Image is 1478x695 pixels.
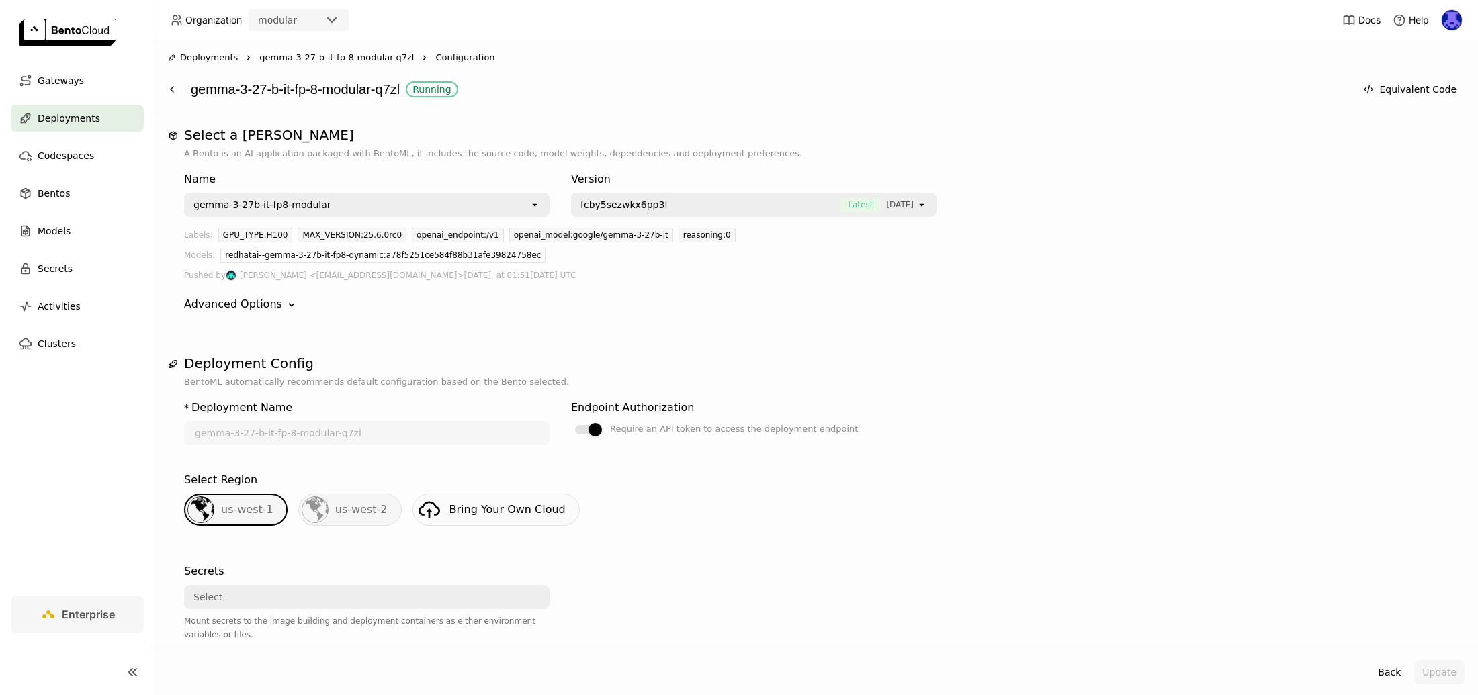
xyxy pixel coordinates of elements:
[184,171,550,187] div: Name
[191,77,1348,102] div: gemma-3-27-b-it-fp-8-modular-q7zl
[886,198,914,212] span: [DATE]
[1442,10,1462,30] img: Newton Jain
[220,248,546,263] div: redhatai--gemma-3-27b-it-fp8-dynamic:a78f5251ce584f88b31afe39824758ec
[258,13,297,27] div: modular
[184,248,215,268] div: Models:
[184,127,1448,143] h1: Select a [PERSON_NAME]
[580,198,667,212] span: fcby5sezwkx6pp3l
[610,421,858,437] div: Require an API token to access the deployment endpoint
[184,563,224,580] div: Secrets
[412,84,451,95] div: Running
[571,400,694,416] div: Endpoint Authorization
[298,14,300,28] input: Selected modular.
[185,14,242,26] span: Organization
[571,171,937,187] div: Version
[11,67,144,94] a: Gateways
[1393,13,1429,27] div: Help
[193,198,331,212] div: gemma-3-27b-it-fp8-modular
[11,596,144,633] a: Enterprise
[259,51,414,64] span: gemma-3-27-b-it-fp-8-modular-q7zl
[168,51,238,64] div: Deployments
[38,261,73,277] span: Secrets
[185,422,548,444] input: name of deployment (autogenerated if blank)
[184,296,1448,312] div: Advanced Options
[11,142,144,169] a: Codespaces
[1370,660,1409,684] button: Back
[184,355,1448,371] h1: Deployment Config
[180,51,238,64] span: Deployments
[184,228,213,248] div: Labels:
[191,400,292,416] div: Deployment Name
[184,268,1448,283] div: Pushed by [DATE], at 01:51[DATE] UTC
[38,223,71,239] span: Models
[419,52,430,63] svg: Right
[1355,77,1465,101] button: Equivalent Code
[221,503,273,516] span: us-west-1
[38,73,84,89] span: Gateways
[298,494,402,526] div: us-west-2
[184,614,550,641] div: Mount secrets to the image building and deployment containers as either environment variables or ...
[184,147,1448,160] p: A Bento is an AI application packaged with BentoML, it includes the source code, model weights, d...
[449,503,566,516] span: Bring Your Own Cloud
[38,336,76,352] span: Clusters
[412,228,504,242] div: openai_endpoint:/v1
[529,199,540,210] svg: open
[412,494,580,526] a: Bring Your Own Cloud
[218,228,293,242] div: GPU_TYPE:H100
[168,51,1465,64] nav: Breadcrumbs navigation
[1342,13,1381,27] a: Docs
[38,148,94,164] span: Codespaces
[38,110,100,126] span: Deployments
[916,199,927,210] svg: open
[915,198,916,212] input: Selected [object Object].
[1409,14,1429,26] span: Help
[679,228,736,242] div: reasoning:0
[243,52,254,63] svg: Right
[184,472,257,488] div: Select Region
[193,590,222,604] div: Select
[240,268,464,283] span: [PERSON_NAME] <[EMAIL_ADDRESS][DOMAIN_NAME]>
[509,228,673,242] div: openai_model:google/gemma-3-27b-it
[335,503,388,516] span: us-west-2
[11,218,144,244] a: Models
[840,198,881,212] span: Latest
[1414,660,1465,684] button: Update
[62,608,115,621] span: Enterprise
[298,228,406,242] div: MAX_VERSION:25.6.0rc0
[11,105,144,132] a: Deployments
[435,51,494,64] span: Configuration
[11,293,144,320] a: Activities
[1358,14,1381,26] span: Docs
[19,19,116,46] img: logo
[38,298,81,314] span: Activities
[11,330,144,357] a: Clusters
[285,298,298,312] svg: Down
[226,271,236,280] img: Aaron Pham
[11,180,144,207] a: Bentos
[184,375,1448,389] p: BentoML automatically recommends default configuration based on the Bento selected.
[184,494,288,526] div: us-west-1
[11,255,144,282] a: Secrets
[184,296,282,312] div: Advanced Options
[38,185,70,201] span: Bentos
